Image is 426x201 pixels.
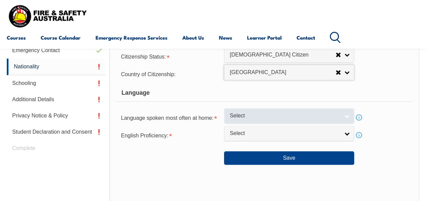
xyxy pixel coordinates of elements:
[297,29,315,46] a: Contact
[7,124,106,140] a: Student Declaration and Consent
[96,29,167,46] a: Emergency Response Services
[219,29,232,46] a: News
[7,108,106,124] a: Privacy Notice & Policy
[121,133,168,138] span: English Proficiency:
[354,113,364,122] a: Info
[121,54,166,60] span: Citizenship Status:
[7,75,106,91] a: Schooling
[7,42,106,59] a: Emergency Contact
[121,115,214,121] span: Language spoken most often at home:
[7,59,106,75] a: Nationality
[230,112,340,119] span: Select
[7,91,106,108] a: Additional Details
[224,151,354,165] button: Save
[354,130,364,140] a: Info
[182,29,204,46] a: About Us
[41,29,81,46] a: Course Calendar
[247,29,282,46] a: Learner Portal
[116,128,224,142] div: English Proficiency is required.
[230,51,336,59] span: [DEMOGRAPHIC_DATA] Citizen
[230,69,336,76] span: [GEOGRAPHIC_DATA]
[7,29,26,46] a: Courses
[116,85,413,102] div: Language
[116,111,224,124] div: Language spoken most often at home is required.
[116,49,224,63] div: Citizenship Status is required.
[230,130,340,137] span: Select
[121,71,176,77] span: Country of Citizenship:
